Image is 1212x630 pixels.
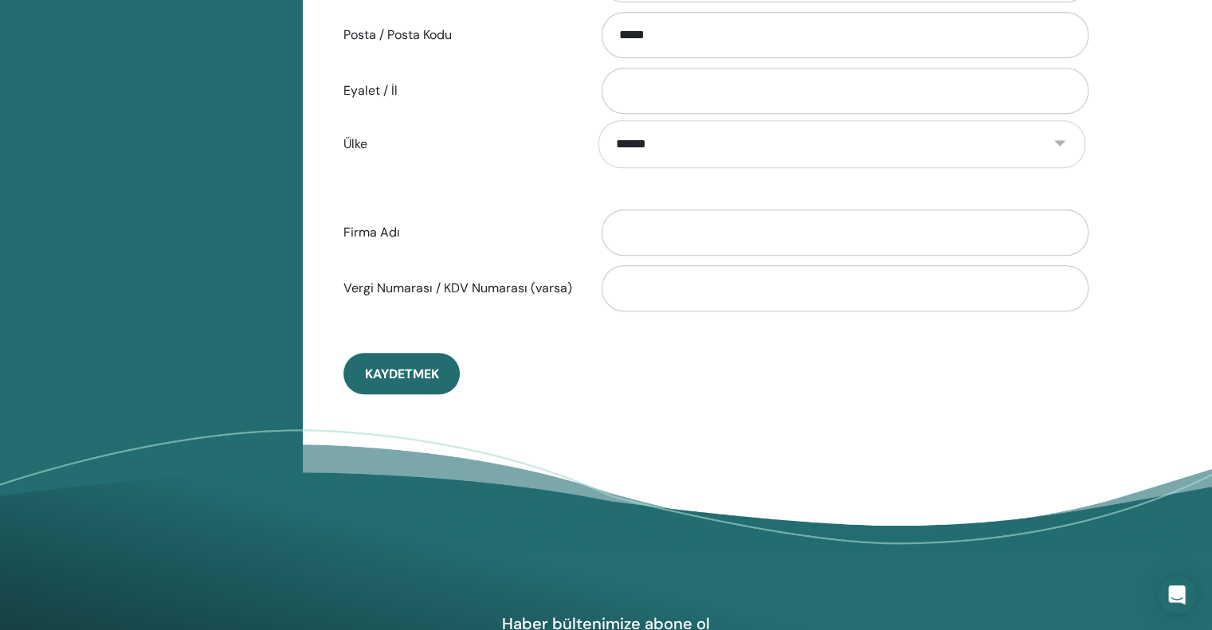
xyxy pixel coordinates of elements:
[331,20,586,50] label: Posta / Posta Kodu
[331,129,586,159] label: Ülke
[343,353,460,394] button: Kaydetmek
[365,366,439,382] span: Kaydetmek
[331,273,586,303] label: Vergi Numarası / KDV Numarası (varsa)
[331,217,586,248] label: Firma Adı
[1158,576,1196,614] div: Open Intercom Messenger
[331,76,586,106] label: Eyalet / İl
